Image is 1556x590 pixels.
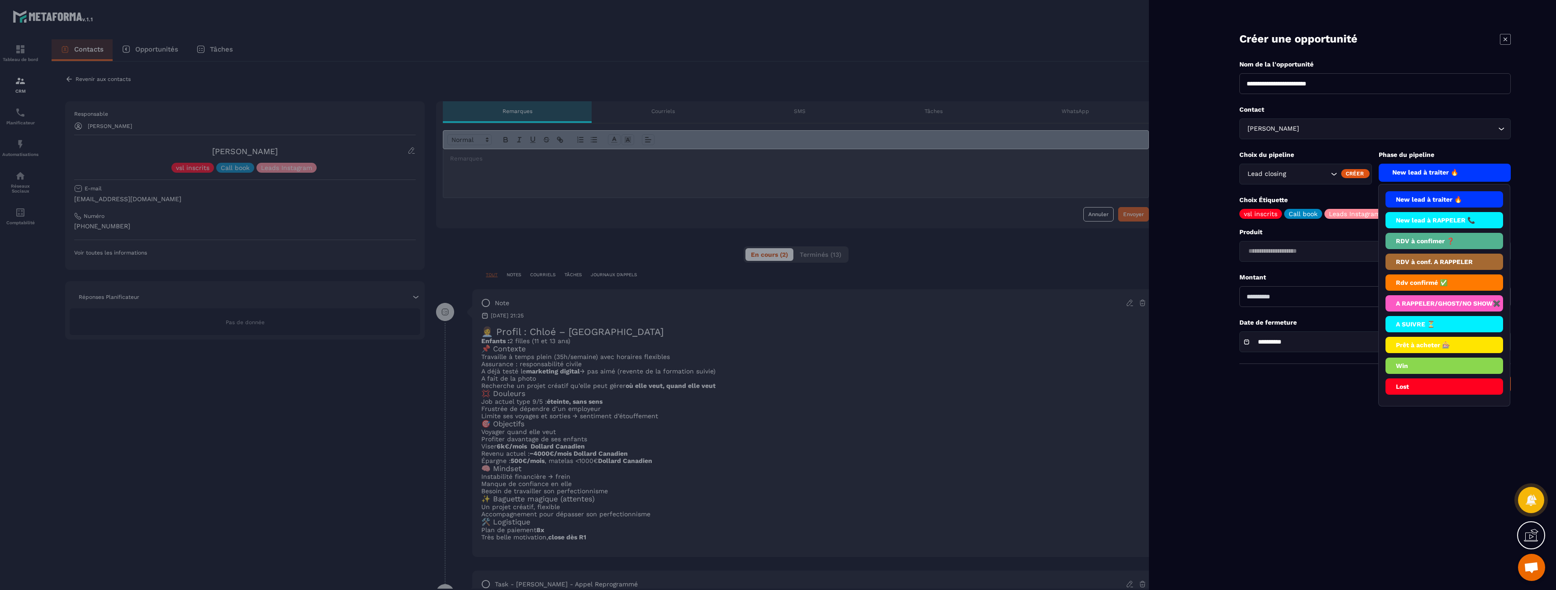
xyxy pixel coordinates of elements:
p: Call book [1289,211,1318,217]
p: Nom de la l'opportunité [1239,60,1511,69]
div: Créer [1341,169,1370,178]
span: [PERSON_NAME] [1245,124,1301,134]
span: Lead closing [1245,169,1288,179]
p: vsl inscrits [1244,211,1277,217]
p: Choix Étiquette [1239,196,1511,204]
input: Search for option [1245,246,1496,256]
div: Search for option [1239,241,1511,262]
p: Phase du pipeline [1379,151,1511,159]
p: Leads Instagram [1329,211,1380,217]
div: Search for option [1239,164,1372,184]
p: Date de fermeture [1239,318,1511,327]
p: Produit [1239,228,1511,236]
p: Contact [1239,105,1511,114]
p: Choix du pipeline [1239,151,1372,159]
input: Search for option [1301,124,1496,134]
div: Search for option [1239,118,1511,139]
p: Montant [1239,273,1511,282]
input: Search for option [1288,169,1328,179]
a: Ouvrir le chat [1518,554,1545,581]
